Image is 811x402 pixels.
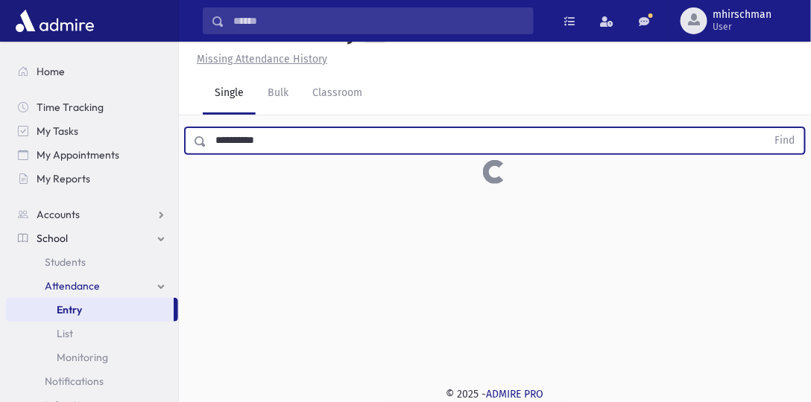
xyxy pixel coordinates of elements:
span: Monitoring [57,351,108,364]
span: User [713,21,772,33]
span: Attendance [45,279,100,293]
span: Notifications [45,374,104,388]
span: Accounts [37,208,80,221]
span: My Reports [37,172,90,185]
a: Classroom [300,73,374,115]
input: Search [224,7,533,34]
a: Single [203,73,256,115]
button: Find [766,128,804,153]
a: My Appointments [6,143,178,167]
a: Monitoring [6,345,178,369]
a: Home [6,60,178,83]
a: My Reports [6,167,178,191]
span: Home [37,65,65,78]
a: Missing Attendance History [191,53,327,66]
span: Students [45,255,86,269]
a: School [6,226,178,250]
a: Entry [6,298,174,322]
a: Accounts [6,202,178,226]
span: My Tasks [37,124,78,138]
span: List [57,327,73,340]
a: Notifications [6,369,178,393]
a: My Tasks [6,119,178,143]
span: Time Tracking [37,100,104,114]
a: Attendance [6,274,178,298]
a: Bulk [256,73,300,115]
a: Students [6,250,178,274]
span: School [37,232,68,245]
span: My Appointments [37,148,119,162]
a: Time Tracking [6,95,178,119]
span: mhirschman [713,9,772,21]
img: AdmirePro [12,6,98,36]
a: List [6,322,178,345]
div: © 2025 - [203,386,787,402]
span: Entry [57,303,82,316]
u: Missing Attendance History [197,53,327,66]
